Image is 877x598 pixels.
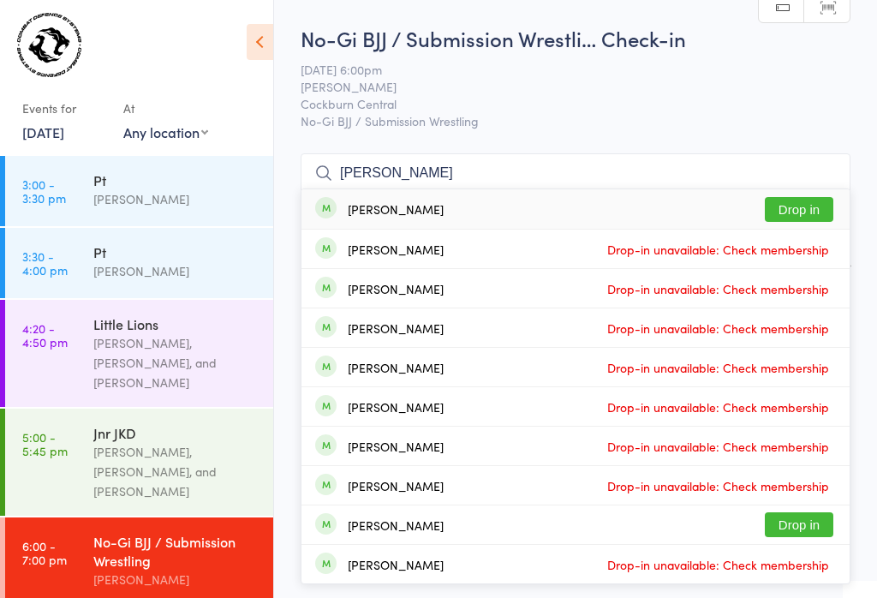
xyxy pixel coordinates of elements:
[93,314,259,333] div: Little Lions
[301,78,824,95] span: [PERSON_NAME]
[348,242,444,256] div: [PERSON_NAME]
[123,123,208,141] div: Any location
[603,315,833,341] span: Drop-in unavailable: Check membership
[301,61,824,78] span: [DATE] 6:00pm
[93,423,259,442] div: Jnr JKD
[93,333,259,392] div: [PERSON_NAME], [PERSON_NAME], and [PERSON_NAME]
[22,430,68,457] time: 5:00 - 5:45 pm
[22,177,66,205] time: 3:00 - 3:30 pm
[5,156,273,226] a: 3:00 -3:30 pmPt[PERSON_NAME]
[603,394,833,420] span: Drop-in unavailable: Check membership
[93,532,259,570] div: No-Gi BJJ / Submission Wrestling
[22,249,68,277] time: 3:30 - 4:00 pm
[348,202,444,216] div: [PERSON_NAME]
[93,189,259,209] div: [PERSON_NAME]
[348,440,444,453] div: [PERSON_NAME]
[17,13,81,77] img: Combat Defence Systems
[603,473,833,499] span: Drop-in unavailable: Check membership
[123,94,208,123] div: At
[93,570,259,589] div: [PERSON_NAME]
[93,442,259,501] div: [PERSON_NAME], [PERSON_NAME], and [PERSON_NAME]
[301,112,850,129] span: No-Gi BJJ / Submission Wrestling
[348,321,444,335] div: [PERSON_NAME]
[93,242,259,261] div: Pt
[348,479,444,493] div: [PERSON_NAME]
[603,236,833,262] span: Drop-in unavailable: Check membership
[301,153,850,193] input: Search
[765,512,833,537] button: Drop in
[5,300,273,407] a: 4:20 -4:50 pmLittle Lions[PERSON_NAME], [PERSON_NAME], and [PERSON_NAME]
[301,24,850,52] h2: No-Gi BJJ / Submission Wrestli… Check-in
[348,518,444,532] div: [PERSON_NAME]
[765,197,833,222] button: Drop in
[5,409,273,516] a: 5:00 -5:45 pmJnr JKD[PERSON_NAME], [PERSON_NAME], and [PERSON_NAME]
[301,95,824,112] span: Cockburn Central
[5,228,273,298] a: 3:30 -4:00 pmPt[PERSON_NAME]
[22,94,106,123] div: Events for
[348,282,444,296] div: [PERSON_NAME]
[22,123,64,141] a: [DATE]
[93,261,259,281] div: [PERSON_NAME]
[603,552,833,577] span: Drop-in unavailable: Check membership
[348,558,444,571] div: [PERSON_NAME]
[603,276,833,302] span: Drop-in unavailable: Check membership
[22,539,67,566] time: 6:00 - 7:00 pm
[603,355,833,380] span: Drop-in unavailable: Check membership
[93,170,259,189] div: Pt
[603,434,833,459] span: Drop-in unavailable: Check membership
[348,400,444,414] div: [PERSON_NAME]
[348,361,444,374] div: [PERSON_NAME]
[22,321,68,349] time: 4:20 - 4:50 pm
